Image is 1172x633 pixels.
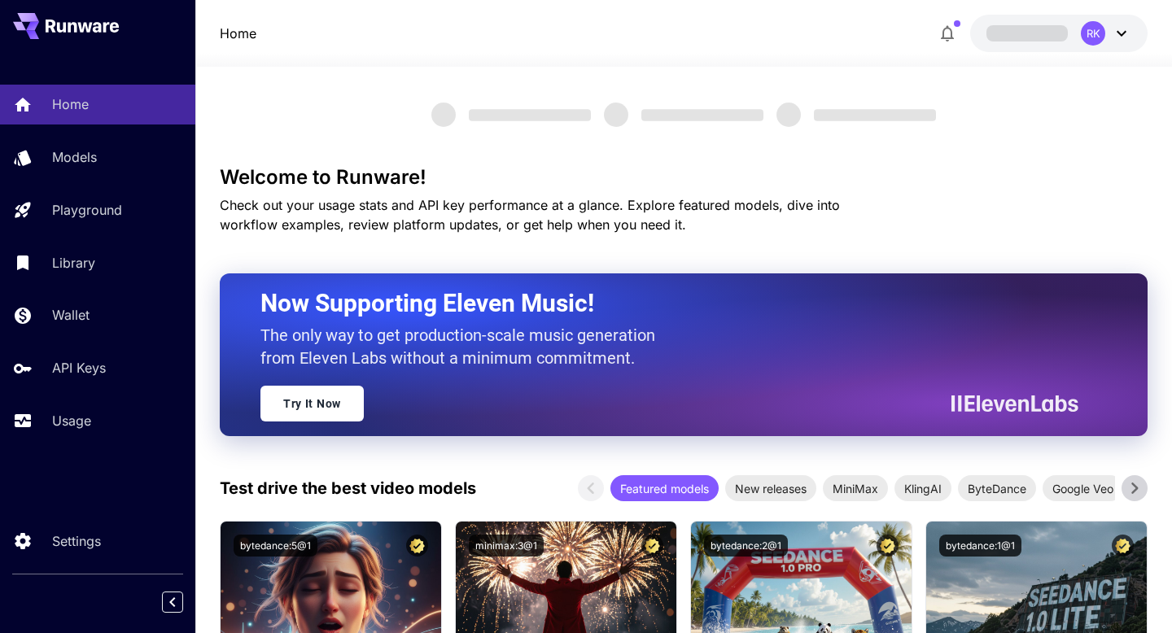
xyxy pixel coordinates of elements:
[220,197,840,233] span: Check out your usage stats and API key performance at a glance. Explore featured models, dive int...
[220,24,256,43] nav: breadcrumb
[970,15,1148,52] button: RK
[641,535,663,557] button: Certified Model – Vetted for best performance and includes a commercial license.
[52,531,101,551] p: Settings
[1043,480,1123,497] span: Google Veo
[52,411,91,430] p: Usage
[234,535,317,557] button: bytedance:5@1
[52,305,90,325] p: Wallet
[52,253,95,273] p: Library
[260,288,1066,319] h2: Now Supporting Eleven Music!
[894,480,951,497] span: KlingAI
[52,200,122,220] p: Playground
[725,480,816,497] span: New releases
[260,324,667,369] p: The only way to get production-scale music generation from Eleven Labs without a minimum commitment.
[406,535,428,557] button: Certified Model – Vetted for best performance and includes a commercial license.
[469,535,544,557] button: minimax:3@1
[894,475,951,501] div: KlingAI
[939,535,1021,557] button: bytedance:1@1
[220,24,256,43] a: Home
[958,480,1036,497] span: ByteDance
[823,480,888,497] span: MiniMax
[610,480,719,497] span: Featured models
[1112,535,1134,557] button: Certified Model – Vetted for best performance and includes a commercial license.
[958,475,1036,501] div: ByteDance
[877,535,899,557] button: Certified Model – Vetted for best performance and includes a commercial license.
[174,587,195,617] div: Collapse sidebar
[725,475,816,501] div: New releases
[220,166,1148,189] h3: Welcome to Runware!
[823,475,888,501] div: MiniMax
[52,147,97,167] p: Models
[704,535,788,557] button: bytedance:2@1
[260,386,364,421] a: Try It Now
[52,358,106,378] p: API Keys
[1081,21,1105,46] div: RK
[220,476,476,500] p: Test drive the best video models
[162,592,183,613] button: Collapse sidebar
[610,475,719,501] div: Featured models
[52,94,89,114] p: Home
[1043,475,1123,501] div: Google Veo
